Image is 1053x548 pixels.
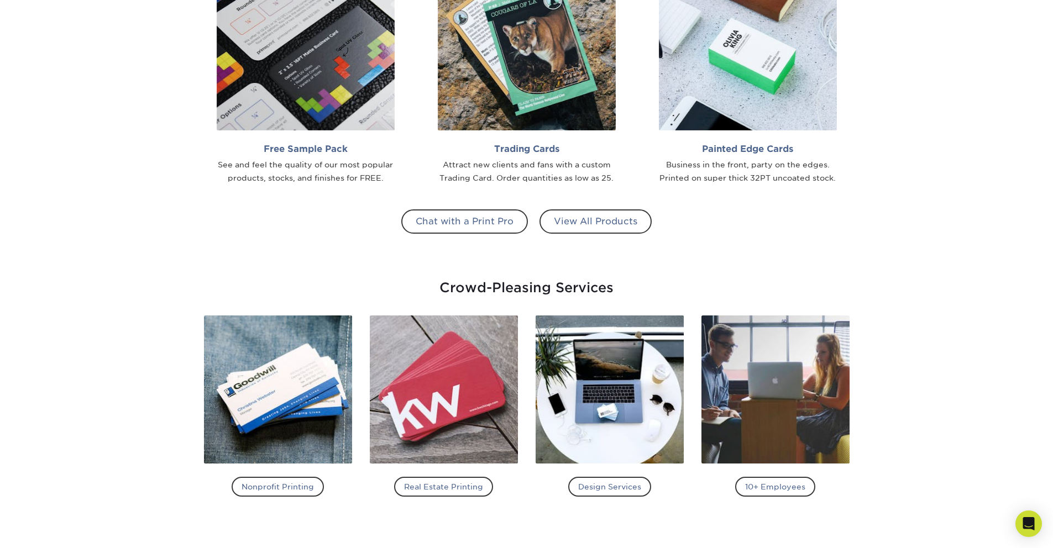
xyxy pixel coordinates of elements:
div: See and feel the quality of our most popular products, stocks, and finishes for FREE. [217,159,395,185]
a: Nonprofit Printing [204,315,352,501]
a: Design Services [536,315,684,501]
a: View All Products [539,209,652,234]
img: Real Estate Printing [370,315,518,463]
h4: Real Estate Printing [394,477,493,497]
img: Nonprofit Printing [204,315,352,463]
h2: Painted Edge Cards [659,144,837,154]
div: Open Intercom Messenger [1015,510,1042,537]
div: Crowd-Pleasing Services [203,269,850,298]
a: Real Estate Printing [370,315,518,501]
h2: Trading Cards [438,144,616,154]
h4: Nonprofit Printing [232,477,324,497]
a: 10+ Employees [701,315,850,501]
img: 10+ Employees [701,315,850,463]
div: Business in the front, party on the edges. Printed on super thick 32PT uncoated stock. [659,159,837,185]
h4: 10+ Employees [735,477,815,497]
h4: Design Services [568,477,651,497]
div: Attract new clients and fans with a custom Trading Card. Order quantities as low as 25. [438,159,616,185]
h2: Free Sample Pack [217,144,395,154]
a: Chat with a Print Pro [401,209,528,234]
iframe: Google Customer Reviews [962,518,1053,548]
img: Design Services [536,315,684,463]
